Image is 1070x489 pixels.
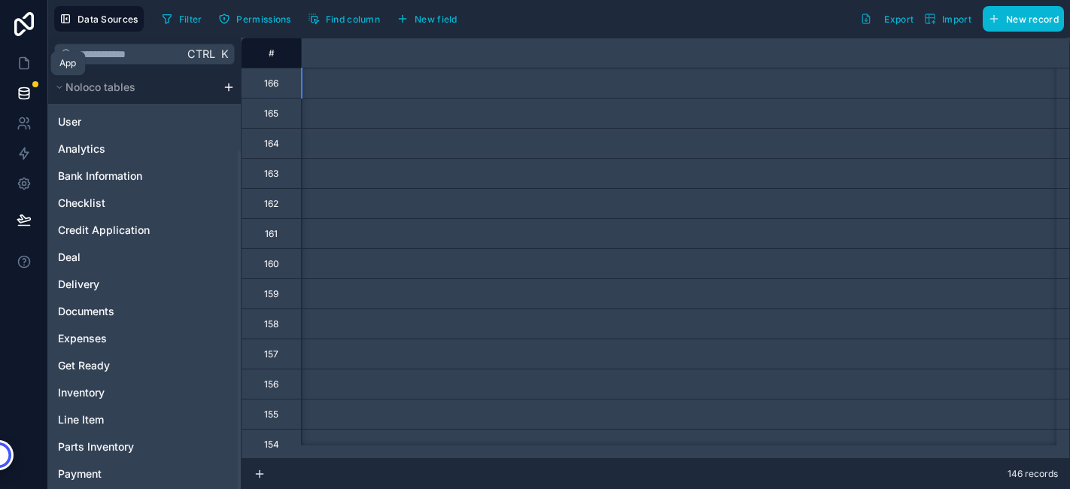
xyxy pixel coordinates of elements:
[264,108,278,120] div: 165
[264,168,278,180] div: 163
[219,49,230,59] span: K
[302,8,385,30] button: Find column
[58,169,186,184] a: Bank Information
[1008,468,1058,480] span: 146 records
[213,8,302,30] a: Permissions
[51,110,238,134] div: User
[236,14,290,25] span: Permissions
[58,358,110,373] span: Get Ready
[58,223,150,238] span: Credit Application
[58,439,186,454] a: Parts Inventory
[977,6,1064,32] a: New record
[51,137,238,161] div: Analytics
[326,14,380,25] span: Find column
[58,250,81,265] span: Deal
[264,258,279,270] div: 160
[51,299,238,323] div: Documents
[884,14,913,25] span: Export
[51,327,238,351] div: Expenses
[51,272,238,296] div: Delivery
[58,331,107,346] span: Expenses
[51,462,238,486] div: Payment
[58,196,186,211] a: Checklist
[65,80,135,95] span: Noloco tables
[51,435,238,459] div: Parts Inventory
[58,466,186,481] a: Payment
[58,277,99,292] span: Delivery
[58,114,81,129] span: User
[58,196,105,211] span: Checklist
[51,191,238,215] div: Checklist
[179,14,202,25] span: Filter
[264,288,278,300] div: 159
[264,409,278,421] div: 155
[253,47,290,59] div: #
[58,304,186,319] a: Documents
[855,6,919,32] button: Export
[58,250,186,265] a: Deal
[51,77,217,98] button: Noloco tables
[59,57,76,69] div: App
[58,385,186,400] a: Inventory
[156,8,208,30] button: Filter
[186,44,217,63] span: Ctrl
[58,223,186,238] a: Credit Application
[51,218,238,242] div: Credit Application
[58,304,114,319] span: Documents
[58,277,186,292] a: Delivery
[264,318,278,330] div: 158
[264,77,278,90] div: 166
[51,354,238,378] div: Get Ready
[54,6,144,32] button: Data Sources
[1006,14,1059,25] span: New record
[415,14,457,25] span: New field
[58,331,186,346] a: Expenses
[983,6,1064,32] button: New record
[58,385,105,400] span: Inventory
[58,358,186,373] a: Get Ready
[942,14,971,25] span: Import
[264,198,278,210] div: 162
[264,439,279,451] div: 154
[58,466,102,481] span: Payment
[51,164,238,188] div: Bank Information
[51,245,238,269] div: Deal
[58,114,186,129] a: User
[58,412,104,427] span: Line Item
[51,381,238,405] div: Inventory
[391,8,463,30] button: New field
[264,348,278,360] div: 157
[78,14,138,25] span: Data Sources
[51,408,238,432] div: Line Item
[58,169,142,184] span: Bank Information
[264,138,279,150] div: 164
[58,439,134,454] span: Parts Inventory
[58,412,186,427] a: Line Item
[919,6,977,32] button: Import
[58,141,186,156] a: Analytics
[213,8,296,30] button: Permissions
[58,141,105,156] span: Analytics
[264,378,278,390] div: 156
[265,228,278,240] div: 161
